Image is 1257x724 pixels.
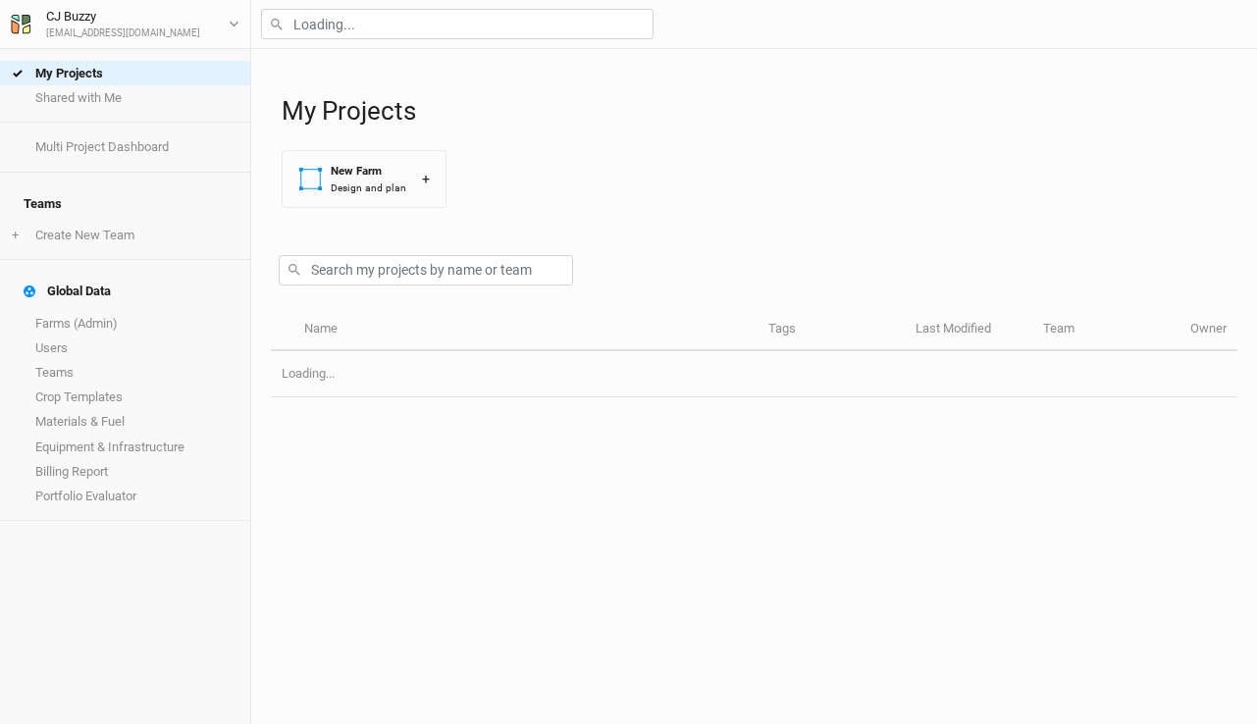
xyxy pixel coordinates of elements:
th: Name [292,309,757,351]
button: New FarmDesign and plan+ [282,150,446,208]
h4: Teams [12,184,238,224]
th: Tags [758,309,905,351]
div: Design and plan [331,181,406,195]
div: New Farm [331,163,406,180]
input: Loading... [261,9,654,39]
th: Team [1032,309,1179,351]
div: Global Data [24,284,111,299]
h1: My Projects [282,96,1237,127]
div: + [422,169,430,189]
th: Last Modified [905,309,1032,351]
div: CJ Buzzy [46,7,200,26]
button: CJ Buzzy[EMAIL_ADDRESS][DOMAIN_NAME] [10,6,240,41]
input: Search my projects by name or team [279,255,573,285]
div: [EMAIL_ADDRESS][DOMAIN_NAME] [46,26,200,41]
span: + [12,228,19,243]
td: Loading... [271,351,1237,397]
th: Owner [1179,309,1237,351]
